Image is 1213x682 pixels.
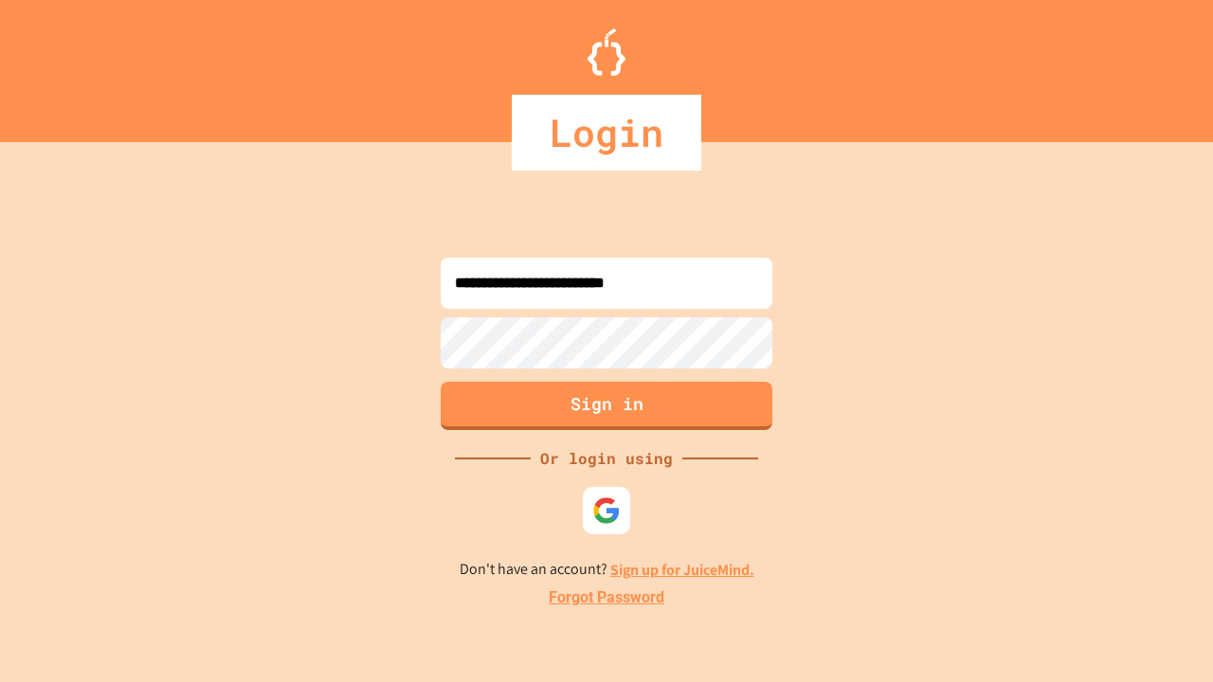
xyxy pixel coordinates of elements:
img: google-icon.svg [592,496,621,525]
p: Don't have an account? [460,558,754,582]
a: Forgot Password [549,586,664,609]
a: Sign up for JuiceMind. [610,560,754,580]
div: Login [512,95,701,170]
button: Sign in [441,382,772,430]
img: Logo.svg [588,28,625,76]
div: Or login using [531,447,682,470]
